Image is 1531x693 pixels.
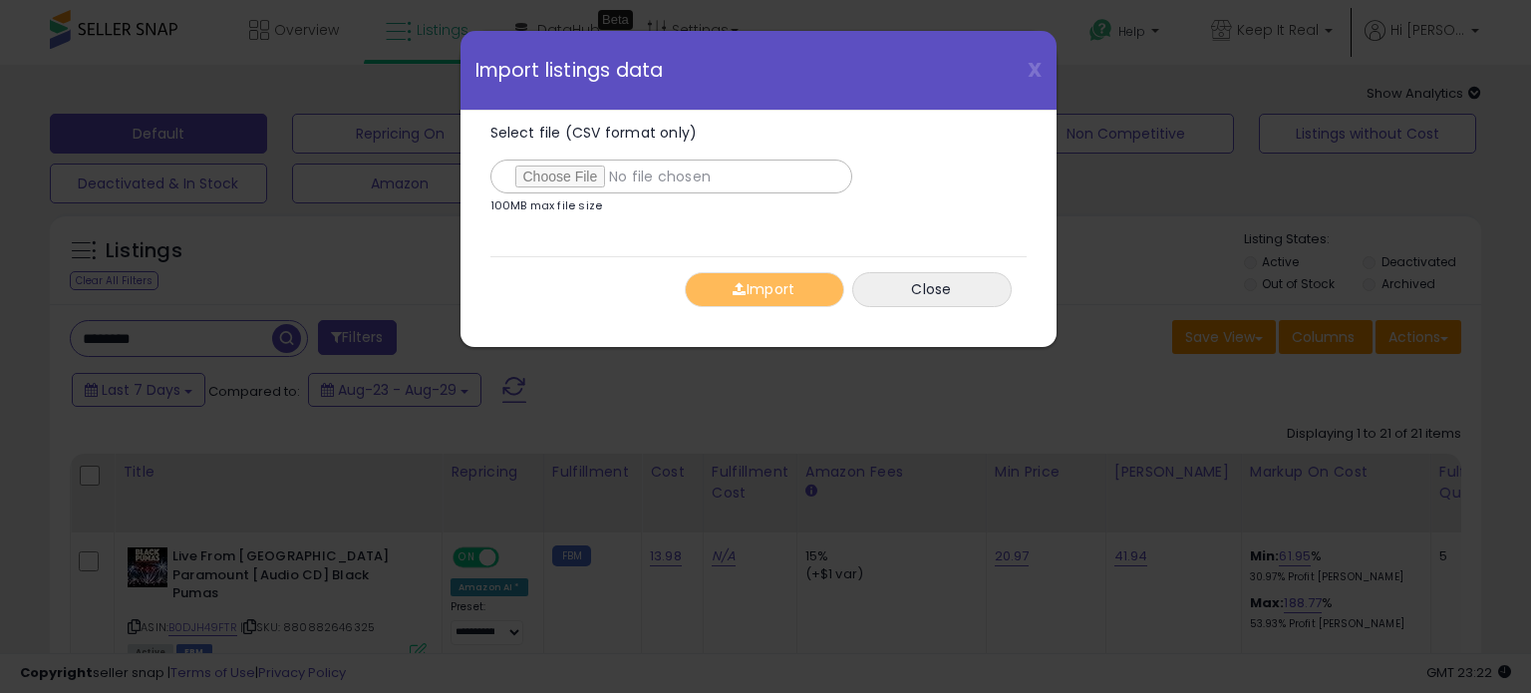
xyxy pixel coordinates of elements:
[475,61,664,80] span: Import listings data
[852,272,1012,307] button: Close
[490,123,698,143] span: Select file (CSV format only)
[1028,56,1042,84] span: X
[490,200,603,211] p: 100MB max file size
[685,272,844,307] button: Import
